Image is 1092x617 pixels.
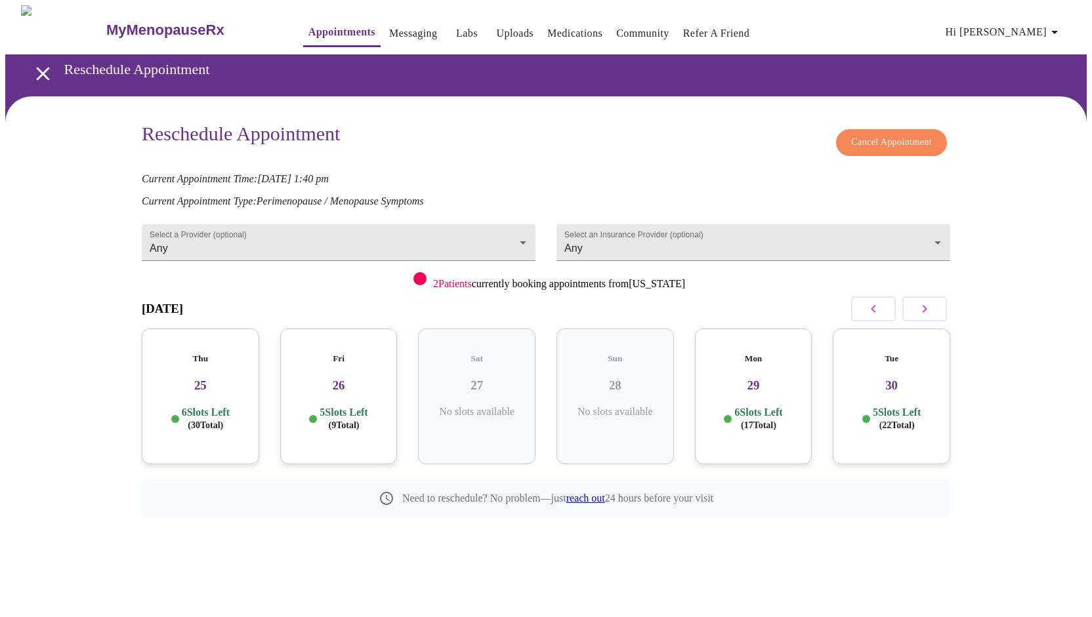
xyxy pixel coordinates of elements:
h3: 29 [705,378,802,393]
h3: Reschedule Appointment [142,123,340,149]
p: No slots available [429,406,525,418]
a: MyMenopauseRx [104,7,276,53]
a: reach out [566,492,605,504]
span: ( 30 Total) [188,420,223,430]
button: Medications [542,20,608,47]
a: Labs [456,24,478,43]
h3: 25 [152,378,249,393]
p: 5 Slots Left [320,406,367,431]
h3: [DATE] [142,302,183,316]
span: 2 Patients [433,278,472,289]
h5: Sat [429,353,525,364]
h5: Mon [705,353,802,364]
span: Cancel Appointment [851,134,932,151]
a: Uploads [497,24,534,43]
img: MyMenopauseRx Logo [21,5,104,54]
a: Appointments [308,23,375,41]
h5: Tue [843,353,940,364]
span: ( 9 Total) [329,420,360,430]
button: Uploads [492,20,539,47]
p: 6 Slots Left [734,406,782,431]
button: Hi [PERSON_NAME] [940,19,1068,45]
button: Cancel Appointment [836,129,947,156]
button: Refer a Friend [678,20,755,47]
p: 5 Slots Left [873,406,921,431]
a: Community [616,24,669,43]
a: Refer a Friend [683,24,750,43]
p: currently booking appointments from [US_STATE] [433,278,685,290]
em: Current Appointment Time: [DATE] 1:40 pm [142,173,329,184]
button: Appointments [303,19,381,47]
button: Messaging [384,20,442,47]
button: open drawer [24,54,62,93]
em: Current Appointment Type: Perimenopause / Menopause Symptoms [142,195,423,207]
h5: Sun [567,353,663,364]
p: 6 Slots Left [182,406,230,431]
div: Any [556,224,950,261]
a: Messaging [389,24,437,43]
span: Hi [PERSON_NAME] [946,23,1062,41]
button: Labs [446,20,488,47]
div: Any [142,224,535,261]
span: ( 22 Total) [879,420,915,430]
h3: 28 [567,378,663,393]
h3: 30 [843,378,940,393]
h5: Thu [152,353,249,364]
p: No slots available [567,406,663,418]
p: Need to reschedule? No problem—just 24 hours before your visit [402,492,713,504]
button: Community [611,20,675,47]
h3: 27 [429,378,525,393]
h3: Reschedule Appointment [64,61,1019,78]
h5: Fri [291,353,387,364]
span: ( 17 Total) [741,420,776,430]
h3: 26 [291,378,387,393]
h3: MyMenopauseRx [106,22,224,39]
a: Medications [547,24,602,43]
